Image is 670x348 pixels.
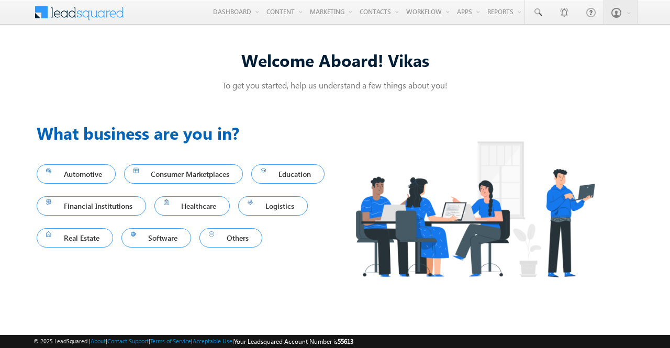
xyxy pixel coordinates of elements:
span: Consumer Marketplaces [133,167,234,181]
img: Industry.png [335,120,615,298]
span: Software [131,231,182,245]
a: Contact Support [107,338,149,344]
span: Real Estate [46,231,104,245]
span: © 2025 LeadSquared | | | | | [33,336,353,346]
a: Acceptable Use [193,338,232,344]
div: Welcome Aboard! Vikas [37,49,633,71]
span: 55613 [338,338,353,345]
span: Automotive [46,167,106,181]
a: Terms of Service [150,338,191,344]
span: Education [261,167,315,181]
span: Others [209,231,253,245]
span: Your Leadsquared Account Number is [234,338,353,345]
p: To get you started, help us understand a few things about you! [37,80,633,91]
span: Financial Institutions [46,199,137,213]
span: Healthcare [164,199,221,213]
span: Logistics [248,199,298,213]
h3: What business are you in? [37,120,335,145]
a: About [91,338,106,344]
